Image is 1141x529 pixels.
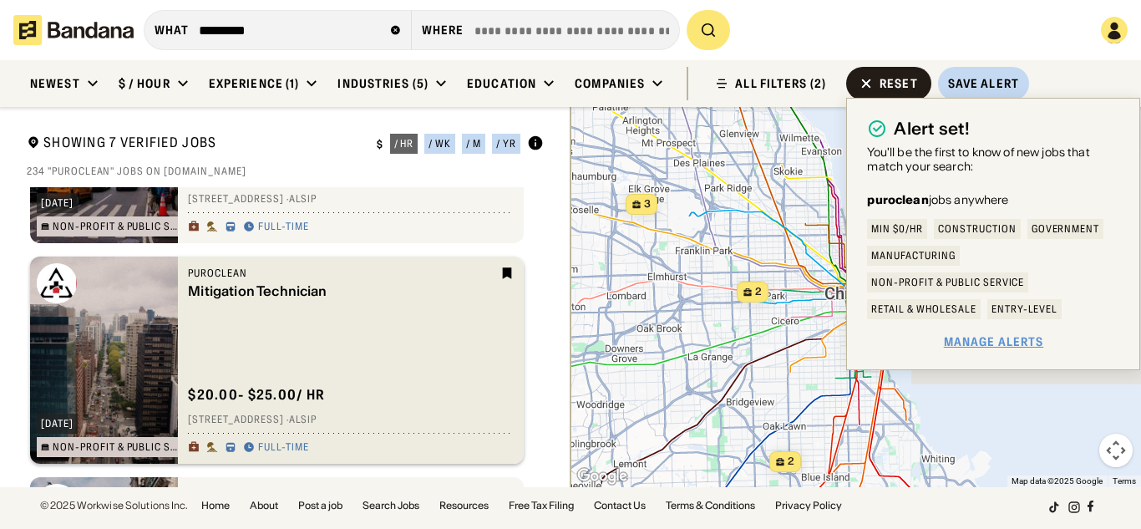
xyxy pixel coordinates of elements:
[871,251,955,261] div: Manufacturing
[1032,224,1100,234] div: Government
[948,76,1019,91] div: Save Alert
[467,76,536,91] div: Education
[575,465,630,487] a: Open this area in Google Maps (opens a new window)
[209,76,300,91] div: Experience (1)
[871,277,1024,287] div: Non-Profit & Public Service
[40,501,188,511] div: © 2025 Workwise Solutions Inc.
[867,194,1008,206] div: jobs anywhere
[188,193,514,206] div: [STREET_ADDRESS] · Alsip
[27,134,363,155] div: Showing 7 Verified Jobs
[867,145,1119,174] div: You'll be the first to know of new jobs that match your search:
[644,197,651,211] span: 3
[991,304,1058,314] div: Entry-Level
[337,76,429,91] div: Industries (5)
[422,23,464,38] div: Where
[155,23,189,38] div: what
[258,441,309,455] div: Full-time
[30,76,80,91] div: Newest
[666,501,755,511] a: Terms & Conditions
[188,267,497,280] div: PuroClean
[363,501,419,511] a: Search Jobs
[13,15,134,45] img: Bandana logotype
[735,78,826,89] div: ALL FILTERS (2)
[188,386,325,404] div: $ 20.00 - $25.00 / hr
[377,138,383,151] div: $
[575,465,630,487] img: Google
[53,221,180,231] div: Non-Profit & Public Service
[188,283,497,299] div: Mitigation Technician
[439,501,489,511] a: Resources
[258,221,309,234] div: Full-time
[1099,434,1133,467] button: Map camera controls
[496,139,516,149] div: / yr
[394,139,414,149] div: / hr
[871,304,976,314] div: Retail & Wholesale
[37,263,77,303] img: PuroClean logo
[41,419,74,429] div: [DATE]
[53,442,180,452] div: Non-Profit & Public Service
[41,198,74,208] div: [DATE]
[27,165,544,178] div: 234 "puroclean" jobs on [DOMAIN_NAME]
[755,285,762,299] span: 2
[429,139,451,149] div: / wk
[944,334,1044,349] a: Manage Alerts
[250,501,278,511] a: About
[880,78,918,89] div: Reset
[788,455,794,469] span: 2
[201,501,230,511] a: Home
[938,224,1017,234] div: Construction
[298,501,342,511] a: Post a job
[594,501,646,511] a: Contact Us
[775,501,842,511] a: Privacy Policy
[27,187,544,487] div: grid
[1113,476,1136,486] a: Terms (opens in new tab)
[466,139,481,149] div: / m
[188,414,514,427] div: [STREET_ADDRESS] · Alsip
[1012,476,1103,486] span: Map data ©2025 Google
[119,76,170,91] div: $ / hour
[894,119,970,139] div: Alert set!
[37,484,77,524] img: PuroClean logo
[871,224,923,234] div: Min $0/hr
[509,501,574,511] a: Free Tax Filing
[867,192,928,207] b: puroclean
[575,76,645,91] div: Companies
